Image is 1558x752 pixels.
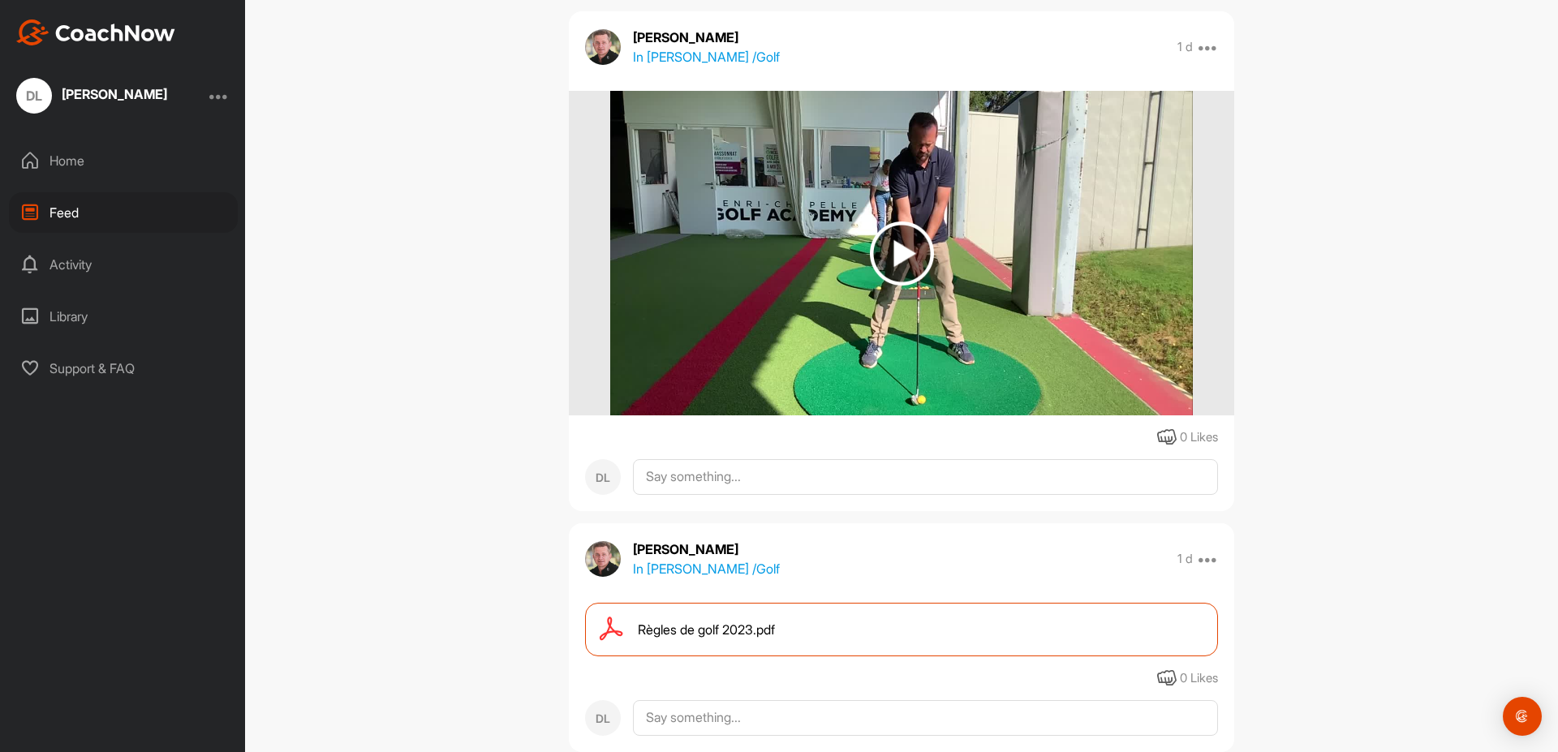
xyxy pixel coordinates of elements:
p: 1 d [1177,39,1193,55]
img: CoachNow [16,19,175,45]
div: Library [9,296,238,337]
img: avatar [585,29,621,65]
div: 0 Likes [1180,428,1218,447]
img: media [610,91,1192,415]
div: 0 Likes [1180,669,1218,688]
p: In [PERSON_NAME] / Golf [633,559,780,578]
p: 1 d [1177,551,1193,567]
div: Support & FAQ [9,348,238,389]
p: In [PERSON_NAME] / Golf [633,47,780,67]
img: avatar [585,541,621,577]
div: DL [585,459,621,495]
div: Open Intercom Messenger [1503,697,1542,736]
div: Home [9,140,238,181]
span: Règles de golf 2023.pdf [638,620,775,639]
div: DL [16,78,52,114]
a: Règles de golf 2023.pdf [585,603,1218,656]
div: DL [585,700,621,736]
div: [PERSON_NAME] [62,88,167,101]
p: [PERSON_NAME] [633,539,780,559]
div: Feed [9,192,238,233]
img: play [870,221,934,286]
p: [PERSON_NAME] [633,28,780,47]
div: Activity [9,244,238,285]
